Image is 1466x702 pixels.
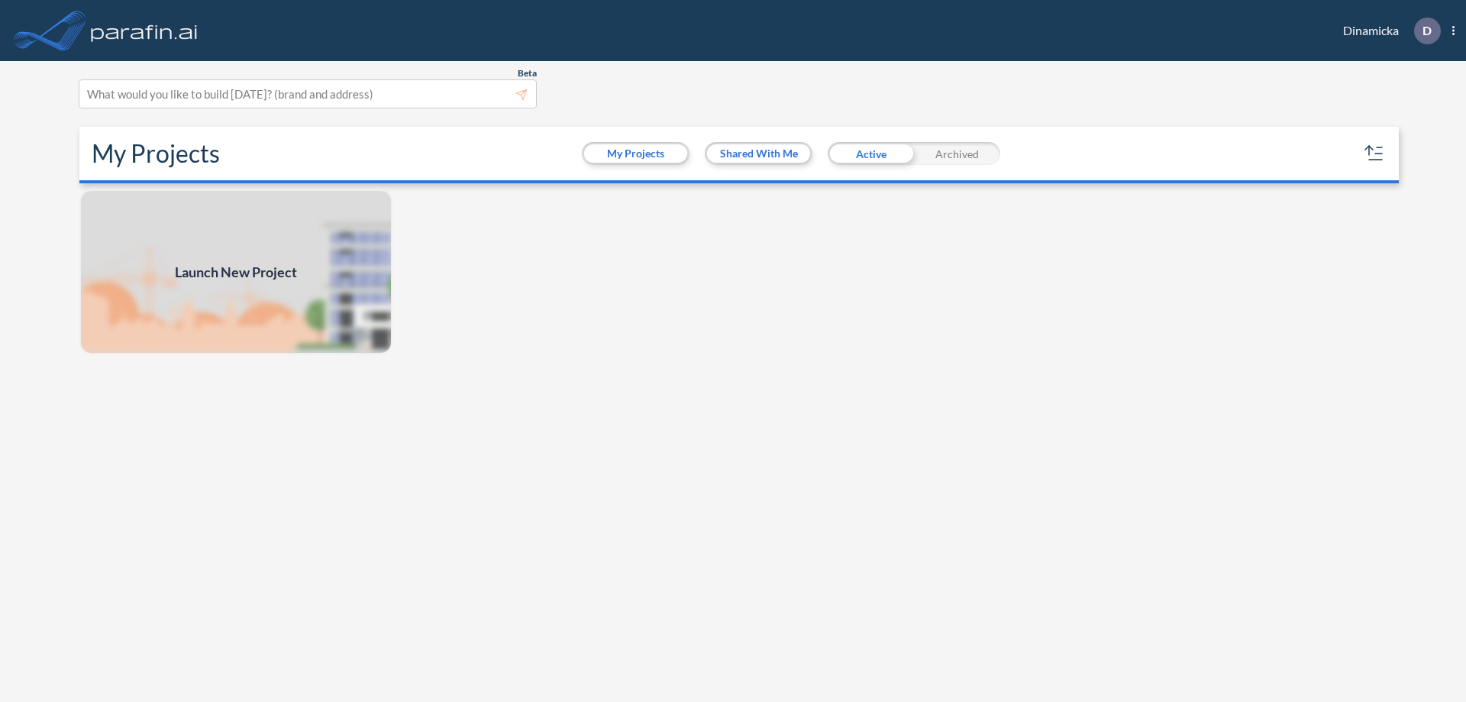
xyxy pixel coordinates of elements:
[88,15,201,46] img: logo
[828,142,914,165] div: Active
[1422,24,1432,37] p: D
[92,139,220,168] h2: My Projects
[1320,18,1455,44] div: Dinamicka
[79,189,392,354] a: Launch New Project
[79,189,392,354] img: add
[518,67,537,79] span: Beta
[914,142,1000,165] div: Archived
[584,144,687,163] button: My Projects
[707,144,810,163] button: Shared With Me
[1362,141,1387,166] button: sort
[175,262,297,283] span: Launch New Project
